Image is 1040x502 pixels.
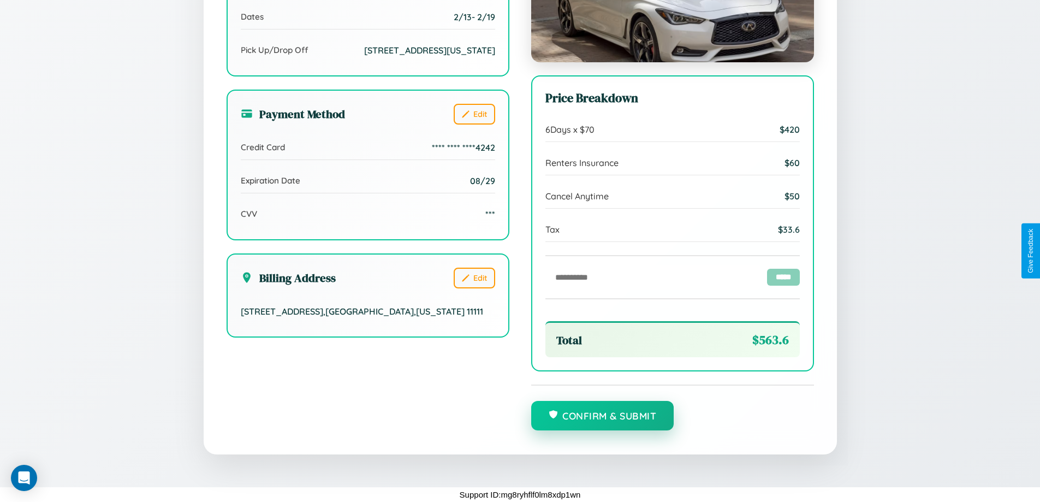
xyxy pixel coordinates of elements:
[545,157,619,168] span: Renters Insurance
[11,465,37,491] div: Open Intercom Messenger
[241,106,345,122] h3: Payment Method
[454,11,495,22] span: 2 / 13 - 2 / 19
[241,11,264,22] span: Dates
[556,332,582,348] span: Total
[241,306,483,317] span: [STREET_ADDRESS] , [GEOGRAPHIC_DATA] , [US_STATE] 11111
[460,487,581,502] p: Support ID: mg8ryhflf0lm8xdp1wn
[241,175,300,186] span: Expiration Date
[752,332,789,349] span: $ 563.6
[531,401,674,430] button: Confirm & Submit
[785,157,800,168] span: $ 60
[778,224,800,235] span: $ 33.6
[364,45,495,56] span: [STREET_ADDRESS][US_STATE]
[780,124,800,135] span: $ 420
[454,268,495,288] button: Edit
[241,209,257,219] span: CVV
[545,90,800,107] h3: Price Breakdown
[545,224,560,235] span: Tax
[241,142,285,152] span: Credit Card
[1027,229,1035,273] div: Give Feedback
[545,191,609,202] span: Cancel Anytime
[545,124,595,135] span: 6 Days x $ 70
[454,104,495,125] button: Edit
[241,45,308,55] span: Pick Up/Drop Off
[470,175,495,186] span: 08/29
[785,191,800,202] span: $ 50
[241,270,336,286] h3: Billing Address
